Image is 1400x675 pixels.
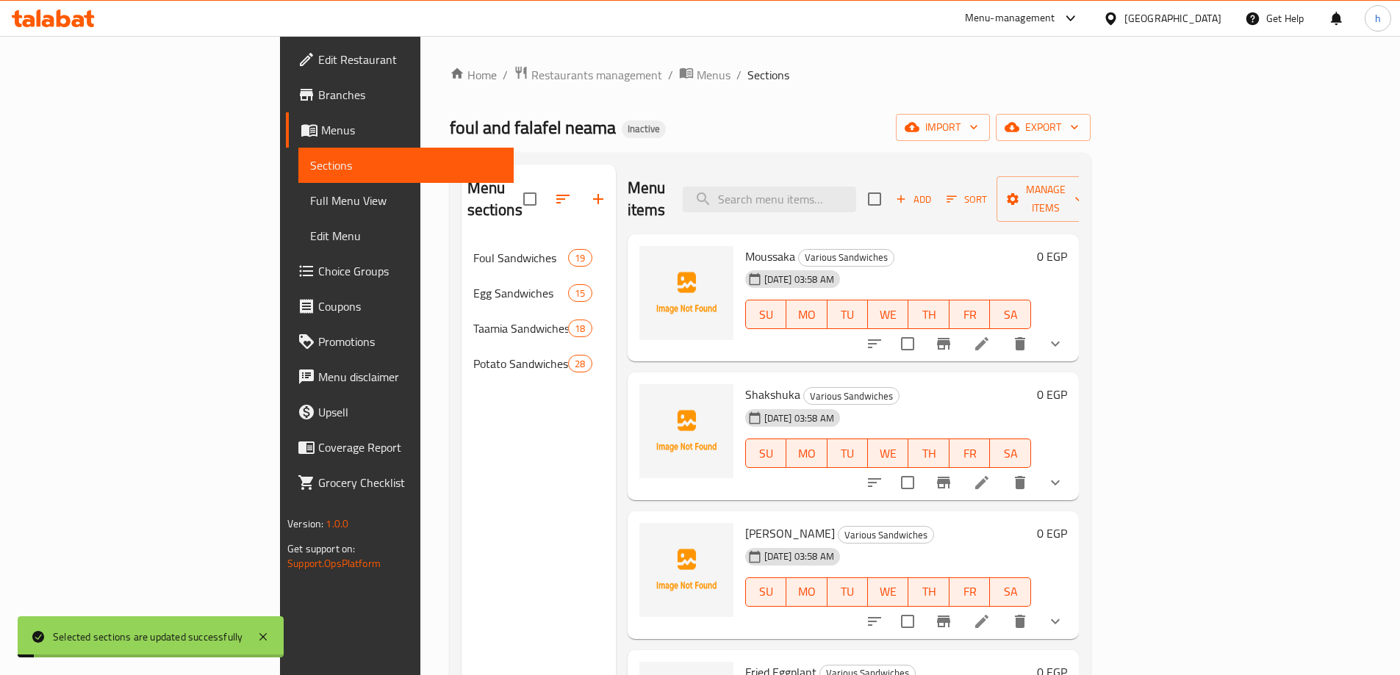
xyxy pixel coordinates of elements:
[286,394,514,430] a: Upsell
[859,184,890,214] span: Select section
[450,111,616,144] span: foul and falafel neama
[908,577,949,607] button: TH
[318,438,502,456] span: Coverage Report
[473,249,569,267] span: Foul Sandwiches
[298,183,514,218] a: Full Menu View
[908,438,949,468] button: TH
[947,191,987,208] span: Sort
[683,187,856,212] input: search
[697,66,730,84] span: Menus
[745,577,786,607] button: SU
[955,304,984,325] span: FR
[1037,384,1067,405] h6: 0 EGP
[950,300,990,329] button: FR
[758,411,840,425] span: [DATE] 03:58 AM
[1038,604,1073,639] button: show more
[1008,118,1079,137] span: export
[996,304,1024,325] span: SA
[857,465,892,500] button: sort-choices
[914,581,943,602] span: TH
[914,304,943,325] span: TH
[868,438,908,468] button: WE
[786,438,827,468] button: MO
[792,443,821,464] span: MO
[804,388,899,405] span: Various Sandwiches
[1002,604,1038,639] button: delete
[310,156,502,174] span: Sections
[1038,465,1073,500] button: show more
[286,77,514,112] a: Branches
[950,577,990,607] button: FR
[287,514,323,533] span: Version:
[473,355,569,372] span: Potato Sandwiches
[973,474,991,491] a: Edit menu item
[950,438,990,468] button: FR
[326,514,348,533] span: 1.0.0
[287,539,355,558] span: Get support on:
[310,227,502,245] span: Edit Menu
[318,333,502,350] span: Promotions
[462,346,616,381] div: Potato Sandwiches28
[996,114,1091,141] button: export
[828,577,868,607] button: TU
[745,438,786,468] button: SU
[1002,326,1038,361] button: delete
[894,191,933,208] span: Add
[581,181,616,217] button: Add section
[622,123,666,135] span: Inactive
[318,368,502,386] span: Menu disclaimer
[874,443,902,464] span: WE
[799,249,894,266] span: Various Sandwiches
[990,438,1030,468] button: SA
[473,320,569,337] span: Taamia Sandwiches
[1002,465,1038,500] button: delete
[1038,326,1073,361] button: show more
[833,304,862,325] span: TU
[568,320,592,337] div: items
[758,272,840,286] span: [DATE] 03:58 AM
[926,326,961,361] button: Branch-specific-item
[1375,10,1381,26] span: h
[752,443,780,464] span: SU
[786,300,827,329] button: MO
[286,324,514,359] a: Promotions
[1008,181,1083,217] span: Manage items
[473,284,569,302] span: Egg Sandwiches
[318,51,502,68] span: Edit Restaurant
[965,10,1055,27] div: Menu-management
[745,245,795,267] span: Moussaka
[569,322,591,336] span: 18
[569,251,591,265] span: 19
[798,249,894,267] div: Various Sandwiches
[628,177,666,221] h2: Menu items
[997,176,1095,222] button: Manage items
[937,188,997,211] span: Sort items
[569,357,591,371] span: 28
[745,383,800,405] span: Shakshuka
[786,577,827,607] button: MO
[531,66,662,84] span: Restaurants management
[747,66,789,84] span: Sections
[286,42,514,77] a: Edit Restaurant
[310,192,502,209] span: Full Menu View
[973,613,991,630] a: Edit menu item
[758,549,840,563] span: [DATE] 03:58 AM
[679,65,730,84] a: Menus
[996,443,1024,464] span: SA
[752,581,780,602] span: SU
[857,604,892,639] button: sort-choices
[868,300,908,329] button: WE
[868,577,908,607] button: WE
[1037,523,1067,544] h6: 0 EGP
[639,246,733,340] img: Moussaka
[955,443,984,464] span: FR
[908,118,978,137] span: import
[973,335,991,353] a: Edit menu item
[892,467,923,498] span: Select to update
[286,465,514,500] a: Grocery Checklist
[838,526,934,544] div: Various Sandwiches
[857,326,892,361] button: sort-choices
[792,581,821,602] span: MO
